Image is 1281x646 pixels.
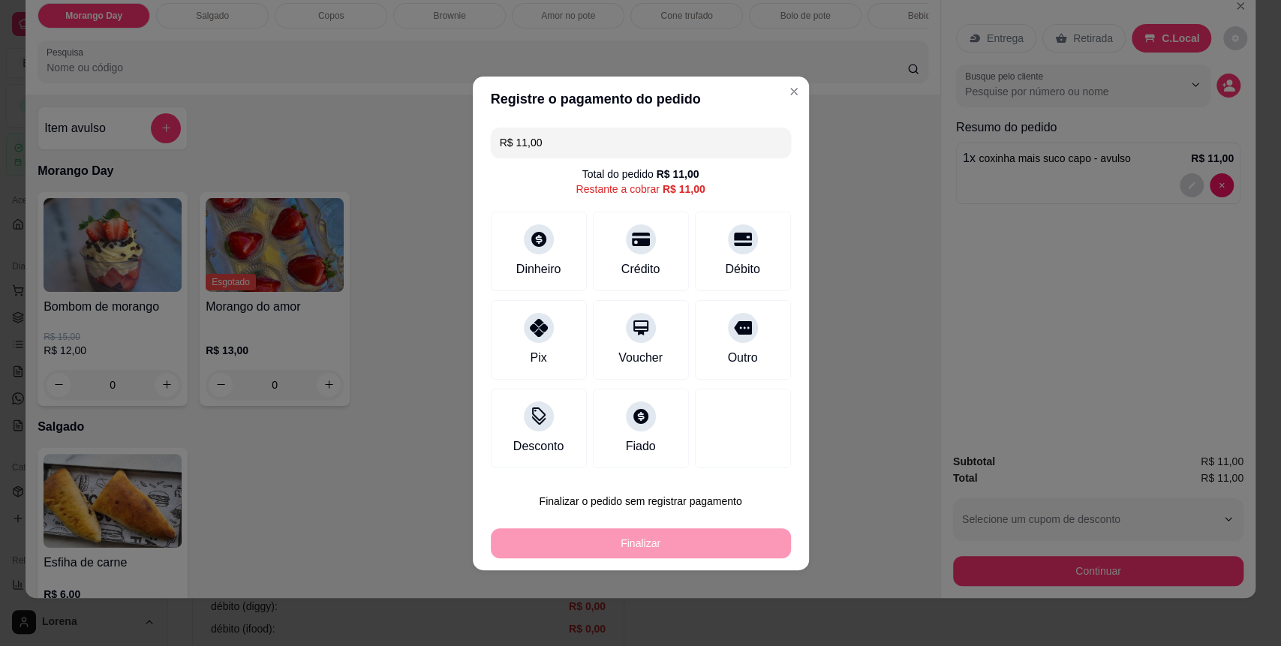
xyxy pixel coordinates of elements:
div: Desconto [513,437,564,455]
div: Dinheiro [516,260,561,278]
div: Fiado [625,437,655,455]
input: Ex.: hambúrguer de cordeiro [500,128,782,158]
header: Registre o pagamento do pedido [473,77,809,122]
div: Outro [727,349,757,367]
div: Débito [725,260,759,278]
div: R$ 11,00 [657,167,699,182]
div: Crédito [621,260,660,278]
div: Voucher [618,349,663,367]
button: Close [782,80,806,104]
div: R$ 11,00 [663,182,705,197]
div: Total do pedido [582,167,699,182]
button: Finalizar o pedido sem registrar pagamento [491,486,791,516]
div: Restante a cobrar [576,182,705,197]
div: Pix [530,349,546,367]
